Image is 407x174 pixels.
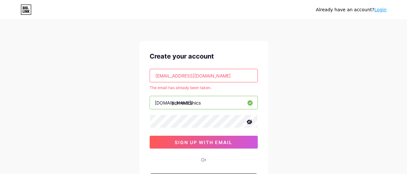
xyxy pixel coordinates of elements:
[316,6,386,13] div: Already have an account?
[150,85,258,91] div: The email has already been taken.
[150,96,257,109] input: username
[150,136,258,149] button: sign up with email
[201,156,206,163] div: Or
[175,140,232,145] span: sign up with email
[155,99,193,106] div: [DOMAIN_NAME]/
[150,69,257,82] input: Email
[374,7,386,12] a: Login
[150,51,258,61] div: Create your account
